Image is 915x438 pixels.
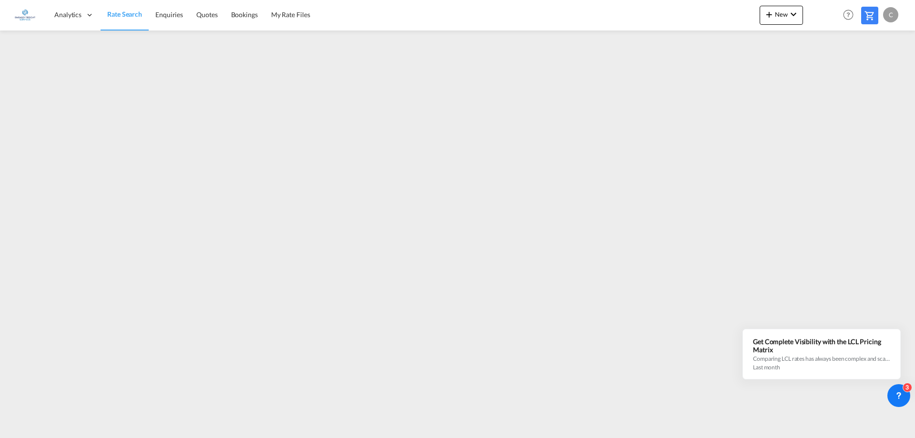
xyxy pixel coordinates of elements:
span: Rate Search [107,10,142,18]
div: C [883,7,898,22]
span: My Rate Files [271,10,310,19]
div: Help [840,7,861,24]
span: Bookings [231,10,258,19]
img: 6a2c35f0b7c411ef99d84d375d6e7407.jpg [14,4,36,26]
span: Enquiries [155,10,183,19]
md-icon: icon-chevron-down [788,9,799,20]
span: Quotes [196,10,217,19]
span: Help [840,7,856,23]
md-icon: icon-plus 400-fg [763,9,775,20]
span: New [763,10,799,18]
button: icon-plus 400-fgNewicon-chevron-down [760,6,803,25]
span: Analytics [54,10,81,20]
